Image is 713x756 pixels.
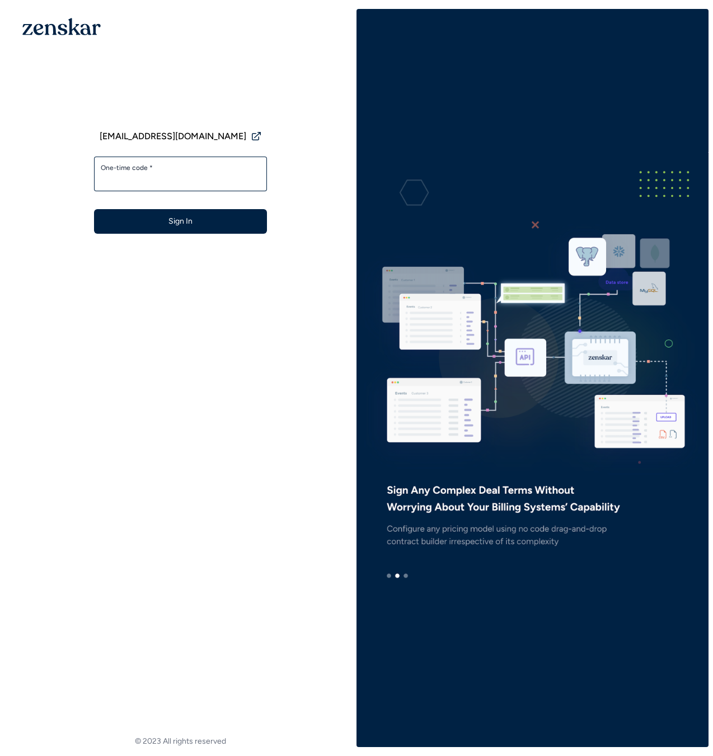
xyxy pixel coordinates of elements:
span: [EMAIL_ADDRESS][DOMAIN_NAME] [100,130,246,143]
img: 1OGAJ2xQqyY4LXKgY66KYq0eOWRCkrZdAb3gUhuVAqdWPZE9SRJmCz+oDMSn4zDLXe31Ii730ItAGKgCKgCCgCikA4Av8PJUP... [22,18,101,35]
button: Sign In [94,209,267,234]
img: e3ZQAAAMhDCM8y96E9JIIDxLgAABAgQIECBAgAABAgQyAoJA5mpDCRAgQIAAAQIECBAgQIAAAQIECBAgQKAsIAiU37edAAECB... [356,152,709,604]
footer: © 2023 All rights reserved [4,736,356,747]
label: One-time code * [101,163,260,172]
